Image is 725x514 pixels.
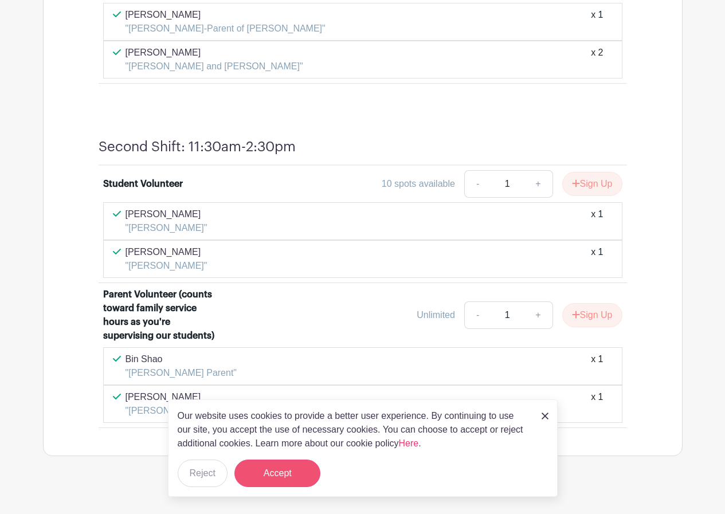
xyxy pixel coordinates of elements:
h4: Second Shift: 11:30am-2:30pm [99,139,296,155]
div: x 1 [591,352,603,380]
p: "[PERSON_NAME]" [126,221,207,235]
p: [PERSON_NAME] [126,8,326,22]
p: "[PERSON_NAME] (Parent of [PERSON_NAME])" [126,404,331,418]
div: x 1 [591,207,603,235]
p: "[PERSON_NAME]" [126,259,207,273]
a: + [524,170,552,198]
div: Parent Volunteer (counts toward family service hours as you're supervising our students) [103,288,220,343]
p: Bin Shao [126,352,237,366]
p: [PERSON_NAME] [126,245,207,259]
div: Student Volunteer [103,177,183,191]
p: Our website uses cookies to provide a better user experience. By continuing to use our site, you ... [178,409,530,450]
p: "[PERSON_NAME] and [PERSON_NAME]" [126,60,303,73]
button: Accept [234,460,320,487]
p: [PERSON_NAME] [126,390,331,404]
p: [PERSON_NAME] [126,207,207,221]
a: + [524,301,552,329]
img: close_button-5f87c8562297e5c2d7936805f587ecaba9071eb48480494691a3f1689db116b3.svg [542,413,548,419]
div: x 1 [591,245,603,273]
div: Unlimited [417,308,455,322]
button: Sign Up [562,172,622,196]
a: - [464,170,491,198]
p: "[PERSON_NAME]-Parent of [PERSON_NAME]" [126,22,326,36]
button: Reject [178,460,228,487]
p: "[PERSON_NAME] Parent" [126,366,237,380]
div: x 1 [591,8,603,36]
div: x 1 [591,390,603,418]
div: x 2 [591,46,603,73]
a: - [464,301,491,329]
p: [PERSON_NAME] [126,46,303,60]
div: 10 spots available [382,177,455,191]
button: Sign Up [562,303,622,327]
a: Here [399,438,419,448]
